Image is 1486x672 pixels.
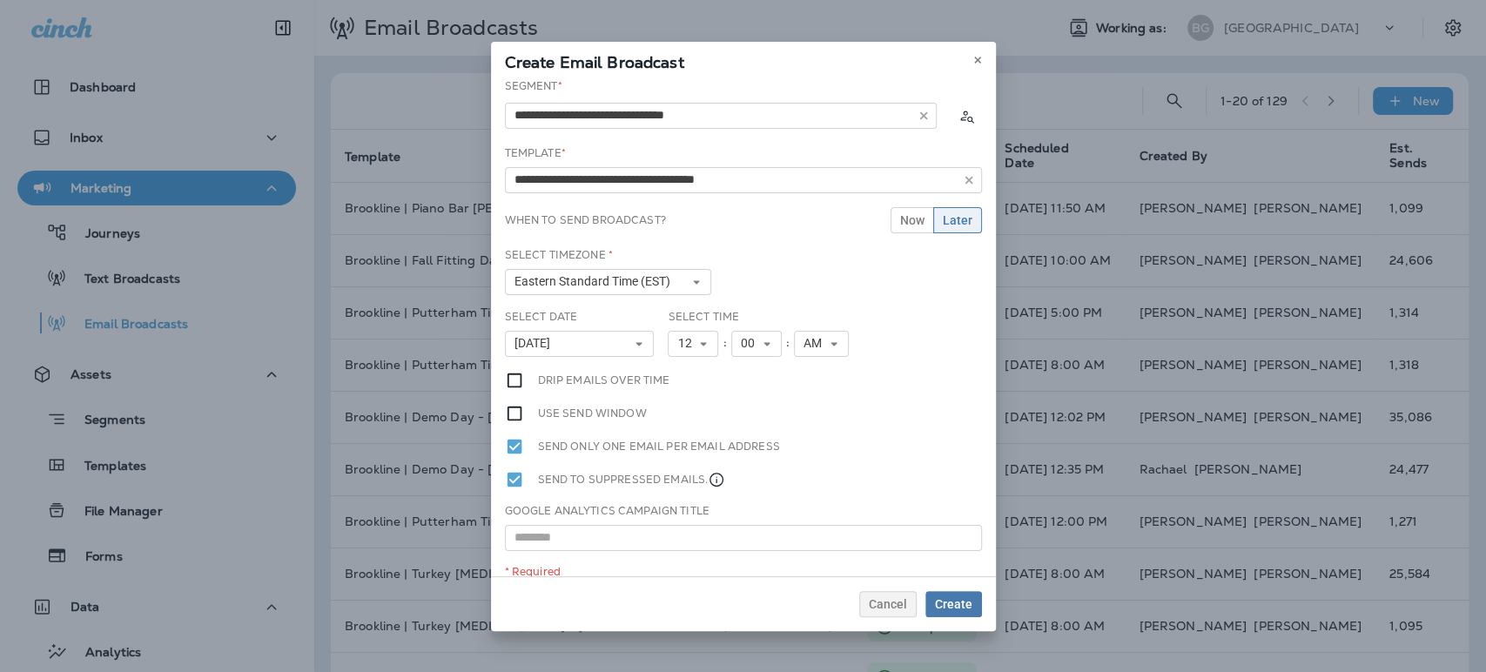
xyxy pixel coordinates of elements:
[538,437,780,456] label: Send only one email per email address
[933,207,982,233] button: Later
[538,404,647,423] label: Use send window
[668,331,718,357] button: 12
[718,331,730,357] div: :
[677,336,698,351] span: 12
[741,336,762,351] span: 00
[668,310,739,324] label: Select Time
[505,565,982,579] div: * Required
[951,100,982,131] button: Calculate the estimated number of emails to be sent based on selected segment. (This could take a...
[943,214,972,226] span: Later
[891,207,934,233] button: Now
[731,331,782,357] button: 00
[505,248,613,262] label: Select Timezone
[538,371,670,390] label: Drip emails over time
[505,213,666,227] label: When to send broadcast?
[859,591,917,617] button: Cancel
[538,470,726,489] label: Send to suppressed emails.
[505,79,562,93] label: Segment
[505,331,655,357] button: [DATE]
[514,274,677,289] span: Eastern Standard Time (EST)
[794,331,849,357] button: AM
[505,146,566,160] label: Template
[925,591,982,617] button: Create
[505,269,712,295] button: Eastern Standard Time (EST)
[869,598,907,610] span: Cancel
[782,331,794,357] div: :
[514,336,557,351] span: [DATE]
[935,598,972,610] span: Create
[491,42,996,78] div: Create Email Broadcast
[900,214,925,226] span: Now
[505,504,709,518] label: Google Analytics Campaign Title
[804,336,829,351] span: AM
[505,310,578,324] label: Select Date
